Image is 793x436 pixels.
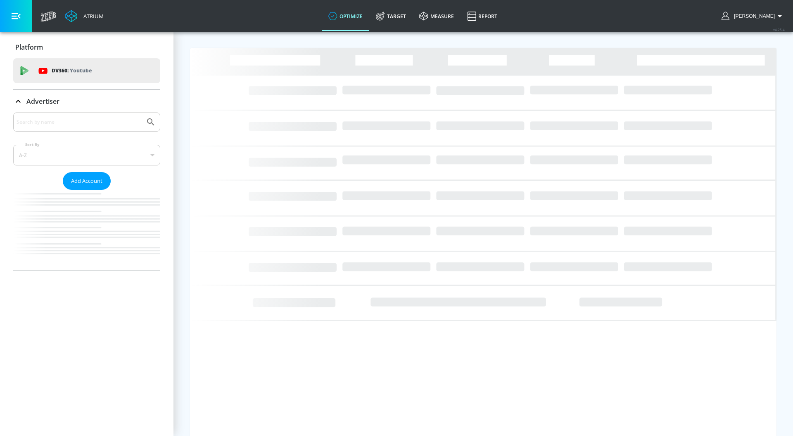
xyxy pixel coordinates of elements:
input: Search by name [17,117,142,127]
span: Add Account [71,176,102,186]
span: login as: carolyn.xue@zefr.com [731,13,775,19]
button: [PERSON_NAME] [722,11,785,21]
label: Sort By [24,142,41,147]
button: Add Account [63,172,111,190]
div: Advertiser [13,113,160,270]
a: optimize [322,1,369,31]
p: Youtube [70,66,92,75]
a: Report [461,1,504,31]
span: v 4.25.4 [773,27,785,32]
a: Target [369,1,413,31]
p: DV360: [52,66,92,75]
p: Advertiser [26,97,59,106]
div: DV360: Youtube [13,58,160,83]
nav: list of Advertiser [13,190,160,270]
a: measure [413,1,461,31]
p: Platform [15,43,43,52]
div: Atrium [80,12,104,20]
a: Atrium [65,10,104,22]
div: Platform [13,36,160,59]
div: Advertiser [13,90,160,113]
div: A-Z [13,145,160,165]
